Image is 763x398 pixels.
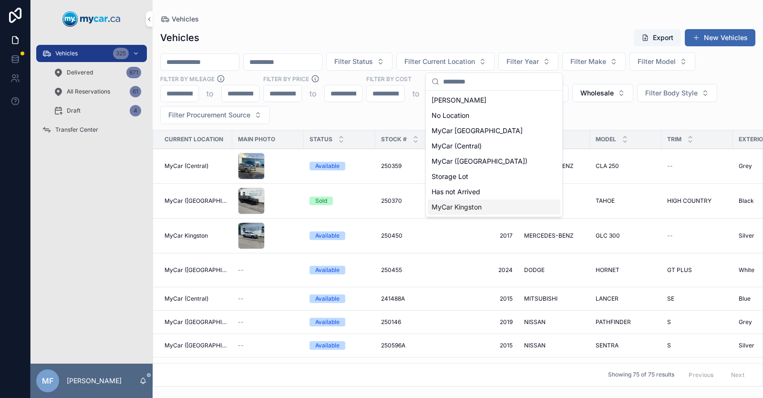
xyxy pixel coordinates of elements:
[315,266,340,274] div: Available
[596,232,620,240] span: GLC 300
[524,295,557,303] span: MITSUBISHI
[596,295,619,303] span: LANCER
[309,341,370,350] a: Available
[315,318,340,326] div: Available
[130,105,141,116] div: 4
[596,318,656,326] a: PATHFINDER
[31,38,153,151] div: scrollable content
[562,52,626,71] button: Select Button
[165,197,227,205] span: MyCar ([GEOGRAPHIC_DATA])
[739,342,754,349] span: Silver
[381,295,405,303] span: 241488A
[67,69,93,76] span: Delivered
[667,162,727,170] a: --
[160,74,215,83] label: Filter By Mileage
[238,295,244,303] span: --
[381,342,405,349] span: 250596A
[453,318,513,326] a: 2019
[667,295,727,303] a: SE
[381,197,402,205] span: 250370
[381,136,407,143] span: Stock #
[432,187,480,197] span: Has not Arrived
[165,136,223,143] span: Current Location
[667,318,727,326] a: S
[596,197,656,205] a: TAHOE
[165,162,208,170] span: MyCar (Central)
[506,57,539,66] span: Filter Year
[524,342,546,349] span: NISSAN
[596,232,656,240] a: GLC 300
[453,342,513,349] a: 2015
[334,57,373,66] span: Filter Status
[67,107,81,115] span: Draft
[165,162,227,170] a: MyCar (Central)
[160,31,199,44] h1: Vehicles
[381,162,402,170] span: 250359
[238,342,298,349] a: --
[524,295,584,303] a: MITSUBISHI
[113,48,129,59] div: 325
[596,318,631,326] span: PATHFINDER
[381,232,441,240] a: 250450
[667,318,671,326] span: S
[453,232,513,240] span: 2017
[426,91,562,217] div: Suggestions
[524,318,584,326] a: NISSAN
[165,295,208,303] span: MyCar (Central)
[165,318,227,326] a: MyCar ([GEOGRAPHIC_DATA])
[309,231,370,240] a: Available
[596,295,656,303] a: LANCER
[638,57,676,66] span: Filter Model
[381,318,441,326] a: 250146
[206,88,214,99] p: to
[432,95,486,105] span: [PERSON_NAME]
[160,14,199,24] a: Vehicles
[309,88,317,99] p: to
[739,266,754,274] span: White
[432,141,482,151] span: MyCar (Central)
[48,83,147,100] a: All Reservations61
[381,197,441,205] a: 250370
[739,232,754,240] span: Silver
[238,318,244,326] span: --
[432,157,527,166] span: MyCar ([GEOGRAPHIC_DATA])
[629,52,695,71] button: Select Button
[524,266,584,274] a: DODGE
[55,126,98,134] span: Transfer Center
[596,266,619,274] span: HORNET
[172,14,199,24] span: Vehicles
[412,88,420,99] p: to
[453,295,513,303] span: 2015
[524,266,545,274] span: DODGE
[381,318,401,326] span: 250146
[667,266,727,274] a: GT PLUS
[36,45,147,62] a: Vehicles325
[739,318,752,326] span: Grey
[404,57,475,66] span: Filter Current Location
[596,162,619,170] span: CLA 250
[62,11,121,27] img: App logo
[645,88,698,98] span: Filter Body Style
[315,341,340,350] div: Available
[685,29,755,46] button: New Vehicles
[381,232,402,240] span: 250450
[309,266,370,274] a: Available
[381,266,441,274] a: 250455
[432,111,469,120] span: No Location
[637,84,717,102] button: Select Button
[453,266,513,274] a: 2024
[309,162,370,170] a: Available
[596,162,656,170] a: CLA 250
[739,197,754,205] span: Black
[596,266,656,274] a: HORNET
[126,67,141,78] div: 871
[667,266,692,274] span: GT PLUS
[165,266,227,274] a: MyCar ([GEOGRAPHIC_DATA])
[67,376,122,386] p: [PERSON_NAME]
[309,294,370,303] a: Available
[596,342,656,349] a: SENTRA
[667,197,711,205] span: HIGH COUNTRY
